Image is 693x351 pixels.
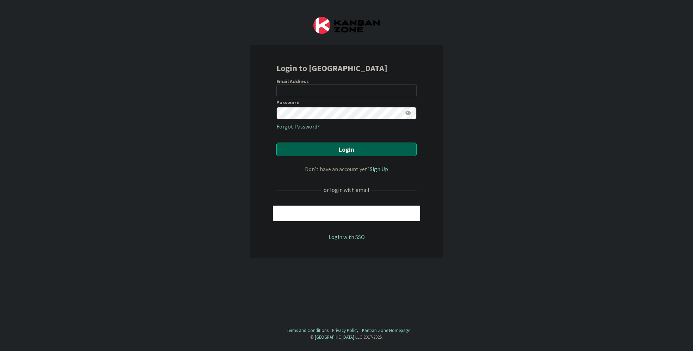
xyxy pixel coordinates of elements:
a: Sign Up [370,165,388,173]
div: or login with email [322,186,371,194]
label: Password [276,100,300,105]
iframe: Sign in with Google Button [273,206,420,221]
a: Kanban Zone Homepage [362,327,410,334]
a: [GEOGRAPHIC_DATA] [315,334,354,340]
div: © LLC 2017- 2025 . [283,334,410,340]
b: Login to [GEOGRAPHIC_DATA] [276,63,387,74]
label: Email Address [276,78,309,84]
a: Login with SSO [329,233,365,240]
div: Don’t have an account yet? [276,165,417,173]
button: Login [276,143,417,156]
a: Forgot Password? [276,122,320,131]
img: Kanban Zone [313,17,380,34]
a: Terms and Conditions [287,327,329,334]
a: Privacy Policy [332,327,358,334]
